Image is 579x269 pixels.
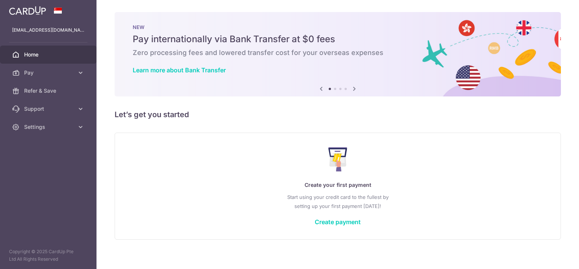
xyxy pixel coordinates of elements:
span: Support [24,105,74,113]
p: NEW [133,24,543,30]
span: Home [24,51,74,58]
span: Refer & Save [24,87,74,95]
img: Make Payment [328,147,348,171]
img: Bank transfer banner [115,12,561,96]
span: Pay [24,69,74,76]
p: [EMAIL_ADDRESS][DOMAIN_NAME] [12,26,84,34]
img: CardUp [9,6,46,15]
a: Learn more about Bank Transfer [133,66,226,74]
h5: Let’s get you started [115,109,561,121]
h6: Zero processing fees and lowered transfer cost for your overseas expenses [133,48,543,57]
span: Settings [24,123,74,131]
h5: Pay internationally via Bank Transfer at $0 fees [133,33,543,45]
p: Create your first payment [130,180,545,190]
p: Start using your credit card to the fullest by setting up your first payment [DATE]! [130,193,545,211]
a: Create payment [315,218,361,226]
